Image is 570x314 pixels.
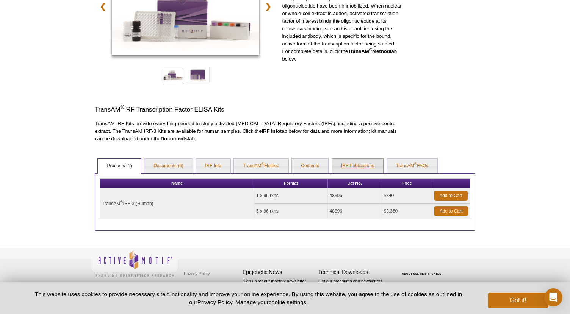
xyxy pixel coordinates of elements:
[292,159,328,174] a: Contents
[197,299,232,305] a: Privacy Policy
[318,269,390,275] h4: Technical Downloads
[91,248,178,279] img: Active Motif,
[95,105,403,114] h3: TransAM IRF Transcription Factor ELISA Kits
[434,206,468,216] a: Add to Cart
[328,204,382,219] td: 48896
[332,159,383,174] a: IRF Publications
[100,179,254,188] th: Name
[254,204,328,219] td: 5 x 96 rxns
[544,288,562,306] div: Open Intercom Messenger
[120,104,124,110] sup: ®
[382,179,432,188] th: Price
[387,159,438,174] a: TransAM®FAQs
[234,159,288,174] a: TransAM®Method
[243,278,315,304] p: Sign up for our monthly newsletter highlighting recent publications in the field of epigenetics.
[254,188,328,204] td: 1 x 96 rxns
[161,136,188,141] strong: Documents
[328,179,382,188] th: Cat No.
[369,47,372,52] sup: ®
[254,179,328,188] th: Format
[95,120,403,143] p: TransAM IRF Kits provide everything needed to study activated [MEDICAL_DATA] Regulatory Factors (...
[414,162,417,166] sup: ®
[328,188,382,204] td: 48396
[182,279,222,291] a: Terms & Conditions
[348,48,390,54] strong: TransAM Method
[120,200,123,204] sup: ®
[98,159,141,174] a: Products (1)
[100,188,254,219] td: TransAM IRF-3 (Human)
[22,290,475,306] p: This website uses cookies to provide necessary site functionality and improve your online experie...
[488,293,548,308] button: Got it!
[318,278,390,297] p: Get our brochures and newsletters, or request them by mail.
[262,128,280,134] strong: IRF Info
[144,159,193,174] a: Documents (6)
[269,299,306,305] button: cookie settings
[382,188,432,204] td: $840
[434,191,468,201] a: Add to Cart
[196,159,230,174] a: IRF Info
[243,269,315,275] h4: Epigenetic News
[262,162,264,166] sup: ®
[402,272,442,275] a: ABOUT SSL CERTIFICATES
[382,204,432,219] td: $3,360
[394,261,451,278] table: Click to Verify - This site chose Symantec SSL for secure e-commerce and confidential communicati...
[182,268,211,279] a: Privacy Policy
